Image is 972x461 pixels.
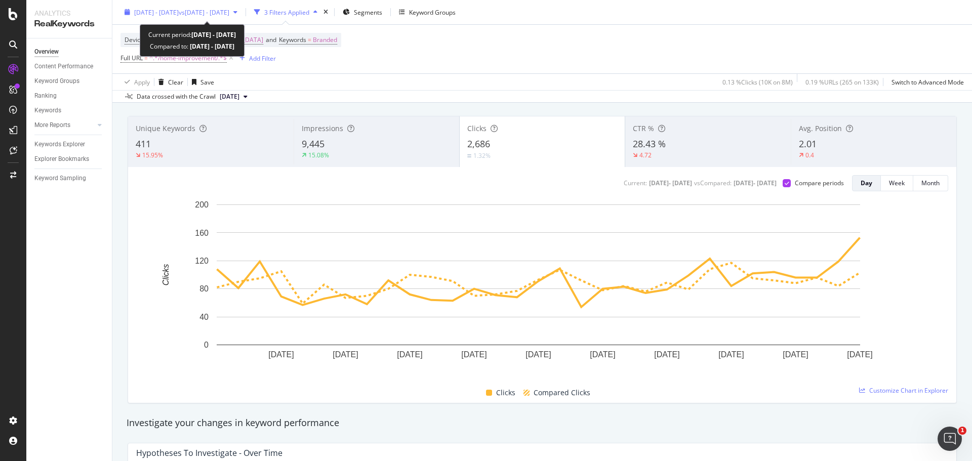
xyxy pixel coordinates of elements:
div: Save [200,77,214,86]
svg: A chart. [136,199,941,375]
div: Current period: [148,29,236,40]
div: Compared to: [150,40,234,52]
div: Ranking [34,91,57,101]
span: 2025 Aug. 29th [220,92,239,101]
text: [DATE] [783,350,808,359]
span: Full URL [120,54,143,62]
img: Equal [467,154,471,157]
div: Day [861,179,872,187]
button: Segments [339,4,386,20]
span: = [308,35,311,44]
a: Keyword Sampling [34,173,105,184]
div: Keyword Groups [34,76,79,87]
div: Keywords [34,105,61,116]
div: Hypotheses to Investigate - Over Time [136,448,282,458]
a: Overview [34,47,105,57]
text: 200 [195,200,209,209]
text: 40 [199,313,209,321]
span: 411 [136,138,151,150]
button: Switch to Advanced Mode [887,74,964,90]
div: Compare periods [795,179,844,187]
a: Keywords [34,105,105,116]
div: 0.13 % Clicks ( 10K on 8M ) [722,77,793,86]
text: [DATE] [333,350,358,359]
span: Clicks [467,123,487,133]
text: 160 [195,228,209,237]
button: Clear [154,74,183,90]
span: 2,686 [467,138,490,150]
text: Clicks [161,264,170,286]
button: Month [913,175,948,191]
span: 9,445 [302,138,325,150]
b: [DATE] - [DATE] [188,42,234,51]
a: Ranking [34,91,105,101]
span: 1 [958,427,966,435]
button: Apply [120,74,150,90]
div: Current: [624,179,647,187]
div: Content Performance [34,61,93,72]
span: and [266,35,276,44]
div: Keyword Groups [409,8,456,16]
span: = [144,54,148,62]
button: 3 Filters Applied [250,4,321,20]
b: [DATE] - [DATE] [191,30,236,39]
iframe: Intercom live chat [938,427,962,451]
div: Keyword Sampling [34,173,86,184]
span: Customize Chart in Explorer [869,386,948,395]
div: 1.32% [473,151,491,160]
button: Keyword Groups [395,4,460,20]
span: [DATE] - [DATE] [134,8,179,16]
span: Clicks [496,387,515,399]
div: Clear [168,77,183,86]
text: [DATE] [847,350,872,359]
div: times [321,7,330,17]
text: [DATE] [461,350,487,359]
button: [DATE] - [DATE]vs[DATE] - [DATE] [120,4,241,20]
a: More Reports [34,120,95,131]
div: Add Filter [249,54,276,62]
a: Keyword Groups [34,76,105,87]
span: Avg. Position [799,123,842,133]
div: Explorer Bookmarks [34,154,89,164]
div: Switch to Advanced Mode [892,77,964,86]
span: CTR % [633,123,654,133]
span: ^.*/home-improvement/.*$ [149,51,227,65]
button: Add Filter [235,52,276,64]
span: 28.43 % [633,138,666,150]
div: [DATE] - [DATE] [649,179,692,187]
text: [DATE] [590,350,615,359]
div: 15.08% [308,151,329,159]
a: Content Performance [34,61,105,72]
span: Unique Keywords [136,123,195,133]
a: Customize Chart in Explorer [859,386,948,395]
button: Save [188,74,214,90]
div: Month [921,179,940,187]
text: 120 [195,257,209,265]
div: [DATE] - [DATE] [734,179,777,187]
div: 4.72 [639,151,652,159]
button: Week [881,175,913,191]
div: Keywords Explorer [34,139,85,150]
span: Compared Clicks [534,387,590,399]
span: Impressions [302,123,343,133]
div: 0.4 [805,151,814,159]
text: [DATE] [397,350,422,359]
span: Branded [313,33,337,47]
div: 15.95% [142,151,163,159]
text: 0 [204,341,209,349]
div: Data crossed with the Crawl [137,92,216,101]
a: Keywords Explorer [34,139,105,150]
text: [DATE] [525,350,551,359]
div: Apply [134,77,150,86]
text: [DATE] [718,350,744,359]
span: vs [DATE] - [DATE] [179,8,229,16]
span: Keywords [279,35,306,44]
span: Device [125,35,144,44]
button: Day [852,175,881,191]
button: [DATE] [216,91,252,103]
div: 0.19 % URLs ( 265 on 133K ) [805,77,879,86]
div: RealKeywords [34,18,104,30]
a: Explorer Bookmarks [34,154,105,164]
span: 2.01 [799,138,817,150]
text: [DATE] [654,350,679,359]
